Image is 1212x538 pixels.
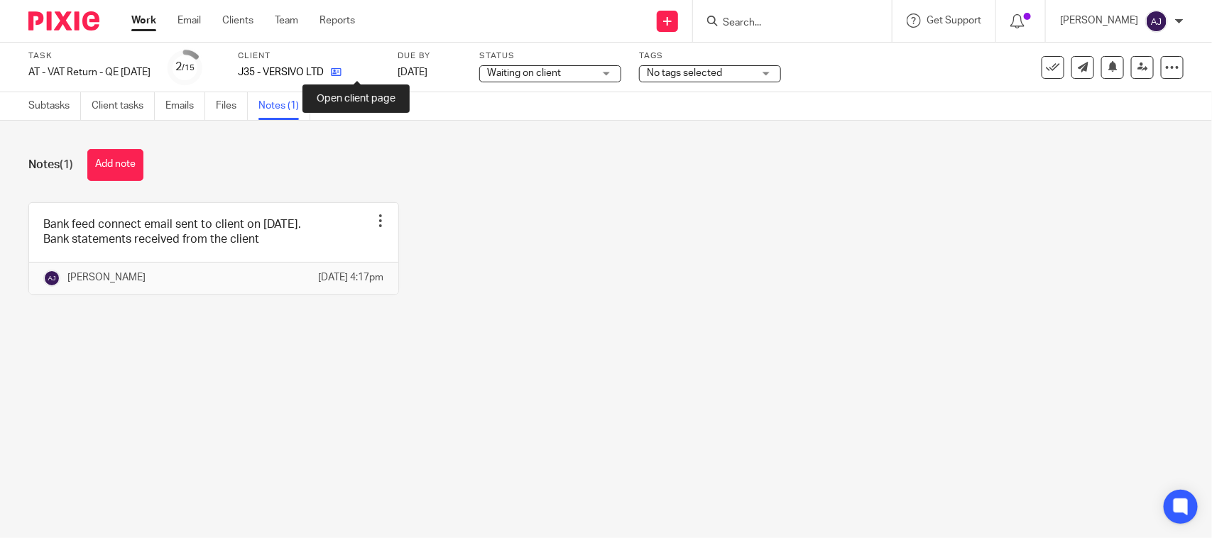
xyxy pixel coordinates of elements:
a: Subtasks [28,92,81,120]
span: Waiting on client [487,68,561,78]
a: Client tasks [92,92,155,120]
label: Client [238,50,380,62]
label: Due by [398,50,462,62]
p: [PERSON_NAME] [67,270,146,285]
a: Team [275,13,298,28]
input: Search [721,17,849,30]
a: Emails [165,92,205,120]
label: Task [28,50,151,62]
p: J35 - VERSIVO LTD [238,65,324,79]
label: Tags [639,50,781,62]
div: 2 [176,59,195,75]
span: [DATE] [398,67,427,77]
p: [PERSON_NAME] [1060,13,1138,28]
img: svg%3E [1145,10,1168,33]
label: Status [479,50,621,62]
img: Pixie [28,11,99,31]
img: svg%3E [43,270,60,287]
a: Email [178,13,201,28]
a: Reports [320,13,355,28]
a: Files [216,92,248,120]
span: No tags selected [647,68,722,78]
p: [DATE] 4:17pm [319,270,384,285]
a: Work [131,13,156,28]
span: (1) [60,159,73,170]
button: Add note [87,149,143,181]
a: Notes (1) [258,92,310,120]
small: /15 [182,64,195,72]
div: AT - VAT Return - QE [DATE] [28,65,151,79]
h1: Notes [28,158,73,172]
span: Get Support [927,16,981,26]
a: Audit logs [321,92,376,120]
a: Clients [222,13,253,28]
div: AT - VAT Return - QE 31-08-2025 [28,65,151,79]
